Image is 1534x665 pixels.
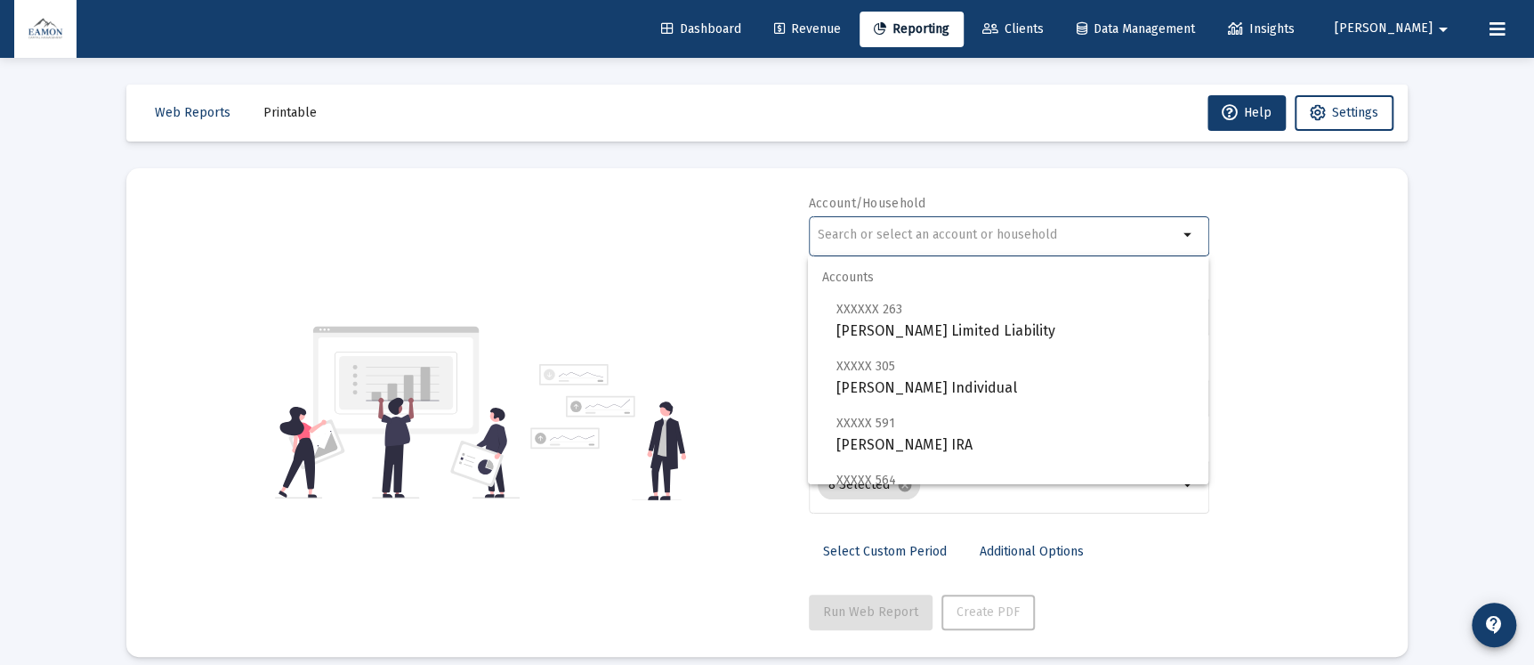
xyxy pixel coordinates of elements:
[774,21,841,36] span: Revenue
[1178,224,1199,246] mat-icon: arrow_drop_down
[661,21,741,36] span: Dashboard
[874,21,949,36] span: Reporting
[1228,21,1295,36] span: Insights
[860,12,964,47] a: Reporting
[836,355,1194,399] span: [PERSON_NAME] Individual
[1332,105,1378,120] span: Settings
[1433,12,1454,47] mat-icon: arrow_drop_down
[818,228,1178,242] input: Search or select an account or household
[155,105,230,120] span: Web Reports
[1222,105,1272,120] span: Help
[823,544,947,559] span: Select Custom Period
[263,105,317,120] span: Printable
[836,469,1194,513] span: [PERSON_NAME] [PERSON_NAME]
[1335,21,1433,36] span: [PERSON_NAME]
[1178,474,1199,496] mat-icon: arrow_drop_down
[1207,95,1286,131] button: Help
[836,359,895,374] span: XXXXX 305
[982,21,1044,36] span: Clients
[809,196,926,211] label: Account/Household
[836,412,1194,456] span: [PERSON_NAME] IRA
[1483,614,1505,636] mat-icon: contact_support
[836,416,895,431] span: XXXXX 591
[836,473,896,488] span: XXXXX 564
[968,12,1058,47] a: Clients
[836,298,1194,342] span: [PERSON_NAME] Limited Liability
[808,256,1208,299] span: Accounts
[530,364,686,500] img: reporting-alt
[1062,12,1209,47] a: Data Management
[980,544,1084,559] span: Additional Options
[1313,11,1475,46] button: [PERSON_NAME]
[1214,12,1309,47] a: Insights
[897,477,913,493] mat-icon: cancel
[275,324,520,500] img: reporting
[249,95,331,131] button: Printable
[809,595,933,630] button: Run Web Report
[957,604,1020,620] span: Create PDF
[818,471,920,499] mat-chip: 8 Selected
[647,12,755,47] a: Dashboard
[1295,95,1393,131] button: Settings
[941,595,1035,630] button: Create PDF
[760,12,855,47] a: Revenue
[836,302,902,317] span: XXXXXX 263
[823,604,918,620] span: Run Web Report
[818,467,1178,503] mat-chip-list: Selection
[141,95,245,131] button: Web Reports
[28,12,63,47] img: Dashboard
[1077,21,1195,36] span: Data Management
